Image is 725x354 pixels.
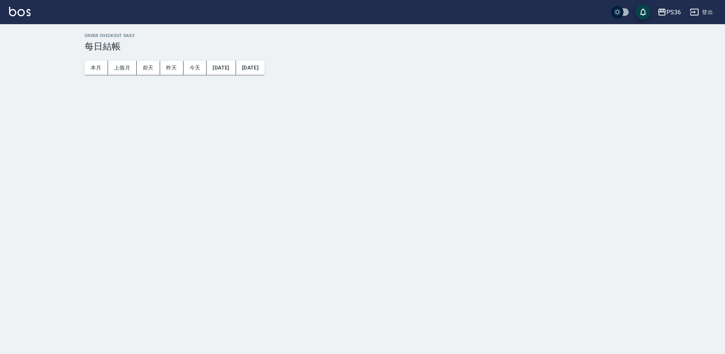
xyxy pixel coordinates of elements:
button: 前天 [137,61,160,75]
h3: 每日結帳 [85,41,716,52]
button: PS36 [654,5,684,20]
button: [DATE] [207,61,236,75]
button: 昨天 [160,61,184,75]
h2: Order checkout daily [85,33,716,38]
button: 上個月 [108,61,137,75]
button: 今天 [184,61,207,75]
div: PS36 [666,8,681,17]
button: 本月 [85,61,108,75]
button: save [636,5,651,20]
button: [DATE] [236,61,265,75]
img: Logo [9,7,31,16]
button: 登出 [687,5,716,19]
